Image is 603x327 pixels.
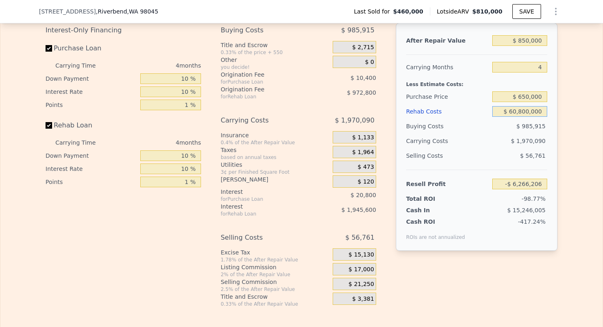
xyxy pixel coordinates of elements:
div: Down Payment [46,72,137,85]
span: $ 15,130 [349,251,374,259]
div: Cash In [406,206,457,214]
div: Interest Rate [46,85,137,98]
span: $ 473 [358,163,374,171]
div: 4 months [112,136,201,149]
span: $ 1,133 [352,134,374,141]
span: $ 10,400 [351,75,376,81]
div: Other [221,56,329,64]
span: $ 985,915 [341,23,374,38]
div: Title and Escrow [221,293,329,301]
label: Rehab Loan [46,118,137,133]
label: Purchase Loan [46,41,137,56]
div: Buying Costs [406,119,489,134]
div: for Rehab Loan [221,211,312,217]
div: Carrying Costs [221,113,312,128]
span: -417.24% [518,218,546,225]
div: Carrying Time [55,136,109,149]
span: $ 56,761 [345,230,375,245]
span: $ 21,250 [349,281,374,288]
span: $ 985,915 [516,123,546,129]
input: Rehab Loan [46,122,52,129]
div: 3¢ per Finished Square Foot [221,169,329,175]
div: Cash ROI [406,218,465,226]
span: $ 15,246,005 [507,207,546,213]
div: Interest [221,202,312,211]
div: Carrying Time [55,59,109,72]
div: 0.4% of the After Repair Value [221,139,329,146]
div: Down Payment [46,149,137,162]
div: 4 months [112,59,201,72]
span: $ 972,800 [347,89,376,96]
input: Purchase Loan [46,45,52,52]
div: Insurance [221,131,329,139]
div: for Purchase Loan [221,79,312,85]
div: 2% of the After Repair Value [221,271,329,278]
div: Origination Fee [221,70,312,79]
span: Last Sold for [354,7,393,16]
span: Lotside ARV [437,7,472,16]
span: $460,000 [393,7,423,16]
div: 0.33% of the After Repair Value [221,301,329,307]
span: $ 56,761 [520,152,546,159]
div: 2.5% of the After Repair Value [221,286,329,293]
span: $ 120 [358,178,374,186]
div: [PERSON_NAME] [221,175,329,184]
div: Less Estimate Costs: [406,75,547,89]
div: Resell Profit [406,177,489,191]
span: $ 17,000 [349,266,374,273]
div: Interest Rate [46,162,137,175]
div: 1.78% of the After Repair Value [221,257,329,263]
span: , WA 98045 [127,8,158,15]
div: Selling Costs [406,148,489,163]
div: Interest [221,188,312,196]
div: you decide! [221,64,329,70]
span: -98.77% [522,195,546,202]
div: Utilities [221,161,329,169]
div: Listing Commission [221,263,329,271]
div: Interest-Only Financing [46,23,201,38]
div: Origination Fee [221,85,312,93]
span: $ 1,970,090 [335,113,375,128]
div: Points [46,175,137,188]
span: $ 0 [365,59,374,66]
span: $ 20,800 [351,192,376,198]
span: $810,000 [472,8,502,15]
div: 0.33% of the price + 550 [221,49,329,56]
div: Rehab Costs [406,104,489,119]
span: , Riverbend [96,7,158,16]
div: Taxes [221,146,329,154]
div: ROIs are not annualized [406,226,465,241]
button: Show Options [548,3,564,20]
span: $ 1,970,090 [511,138,546,144]
div: Title and Escrow [221,41,329,49]
div: Selling Commission [221,278,329,286]
div: Selling Costs [221,230,312,245]
div: Total ROI [406,195,457,203]
div: Buying Costs [221,23,312,38]
div: After Repair Value [406,33,489,48]
span: $ 1,945,600 [341,207,376,213]
div: Carrying Costs [406,134,457,148]
div: for Rehab Loan [221,93,312,100]
span: $ 1,964 [352,149,374,156]
div: for Purchase Loan [221,196,312,202]
button: SAVE [512,4,541,19]
div: Excise Tax [221,248,329,257]
div: Carrying Months [406,60,489,75]
div: based on annual taxes [221,154,329,161]
div: Points [46,98,137,111]
span: $ 2,715 [352,44,374,51]
span: [STREET_ADDRESS] [39,7,96,16]
div: Purchase Price [406,89,489,104]
span: $ 3,381 [352,295,374,303]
